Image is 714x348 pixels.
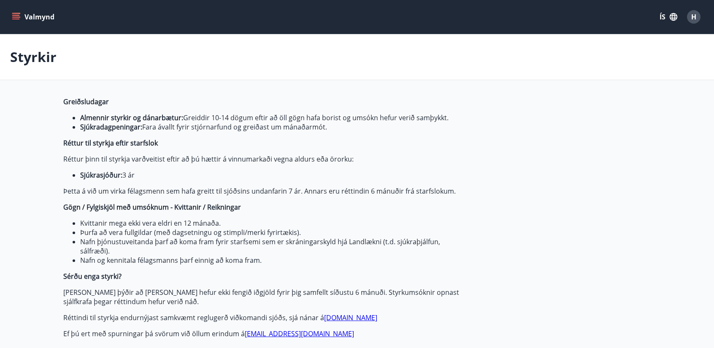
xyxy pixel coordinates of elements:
p: [PERSON_NAME] þýðir að [PERSON_NAME] hefur ekki fengið iðgjöld fyrir þig samfellt síðustu 6 mánuð... [63,288,462,306]
p: Þetta á við um virka félagsmenn sem hafa greitt til sjóðsins undanfarin 7 ár. Annars eru réttindi... [63,186,462,196]
a: [EMAIL_ADDRESS][DOMAIN_NAME] [245,329,354,338]
strong: Réttur til styrkja eftir starfslok [63,138,158,148]
a: [DOMAIN_NAME] [324,313,377,322]
strong: Sjúkrasjóður: [80,170,122,180]
li: Fara ávallt fyrir stjórnarfund og greiðast um mánaðarmót. [80,122,462,132]
li: Nafn og kennitala félagsmanns þarf einnig að koma fram. [80,256,462,265]
p: Réttur þinn til styrkja varðveitist eftir að þú hættir á vinnumarkaði vegna aldurs eða örorku: [63,154,462,164]
strong: Greiðsludagar [63,97,109,106]
strong: Sjúkradagpeningar: [80,122,142,132]
li: Greiddir 10-14 dögum eftir að öll gögn hafa borist og umsókn hefur verið samþykkt. [80,113,462,122]
li: 3 ár [80,170,462,180]
li: Þurfa að vera fullgildar (með dagsetningu og stimpli/merki fyrirtækis). [80,228,462,237]
button: H [684,7,704,27]
p: Réttindi til styrkja endurnýjast samkvæmt reglugerð viðkomandi sjóðs, sjá nánar á [63,313,462,322]
p: Styrkir [10,48,57,66]
strong: Sérðu enga styrki? [63,272,122,281]
strong: Almennir styrkir og dánarbætur: [80,113,183,122]
span: H [691,12,696,22]
li: Kvittanir mega ekki vera eldri en 12 mánaða. [80,219,462,228]
button: ÍS [655,9,682,24]
strong: Gögn / Fylgiskjöl með umsóknum - Kvittanir / Reikningar [63,202,241,212]
li: Nafn þjónustuveitanda þarf að koma fram fyrir starfsemi sem er skráningarskyld hjá Landlækni (t.d... [80,237,462,256]
button: menu [10,9,58,24]
p: Ef þú ert með spurningar þá svörum við öllum erindum á [63,329,462,338]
